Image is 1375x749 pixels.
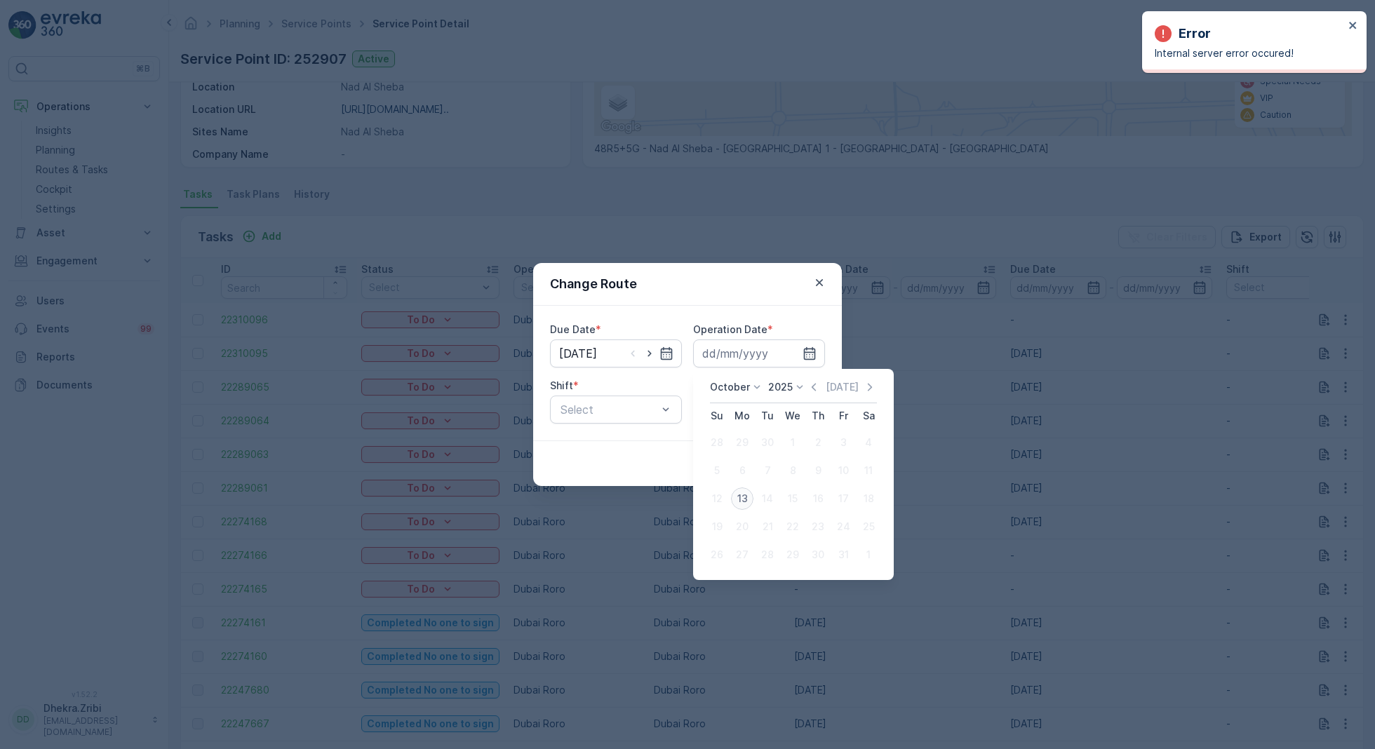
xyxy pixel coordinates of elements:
[807,515,829,538] div: 23
[756,459,779,482] div: 7
[730,403,755,429] th: Monday
[756,487,779,510] div: 14
[807,459,829,482] div: 9
[550,379,573,391] label: Shift
[832,515,854,538] div: 24
[832,487,854,510] div: 17
[826,380,859,394] p: [DATE]
[706,431,728,454] div: 28
[857,515,880,538] div: 25
[1179,24,1211,43] p: Error
[782,487,804,510] div: 15
[807,431,829,454] div: 2
[550,323,596,335] label: Due Date
[706,544,728,566] div: 26
[756,431,779,454] div: 30
[857,544,880,566] div: 1
[832,431,854,454] div: 3
[1155,46,1344,60] p: Internal server error occured!
[832,459,854,482] div: 10
[561,401,657,418] p: Select
[756,515,779,538] div: 21
[832,544,854,566] div: 31
[1348,20,1358,33] button: close
[693,339,825,367] input: dd/mm/yyyy
[731,459,753,482] div: 6
[755,403,780,429] th: Tuesday
[857,459,880,482] div: 11
[782,459,804,482] div: 8
[857,487,880,510] div: 18
[857,431,880,454] div: 4
[731,515,753,538] div: 20
[782,544,804,566] div: 29
[550,274,637,294] p: Change Route
[550,339,682,367] input: dd/mm/yyyy
[807,544,829,566] div: 30
[756,544,779,566] div: 28
[731,487,753,510] div: 13
[706,459,728,482] div: 5
[710,380,750,394] p: October
[831,403,856,429] th: Friday
[704,403,730,429] th: Sunday
[780,403,805,429] th: Wednesday
[856,403,881,429] th: Saturday
[706,487,728,510] div: 12
[805,403,831,429] th: Thursday
[693,323,767,335] label: Operation Date
[731,431,753,454] div: 29
[706,515,728,538] div: 19
[807,487,829,510] div: 16
[768,380,793,394] p: 2025
[731,544,753,566] div: 27
[782,515,804,538] div: 22
[782,431,804,454] div: 1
